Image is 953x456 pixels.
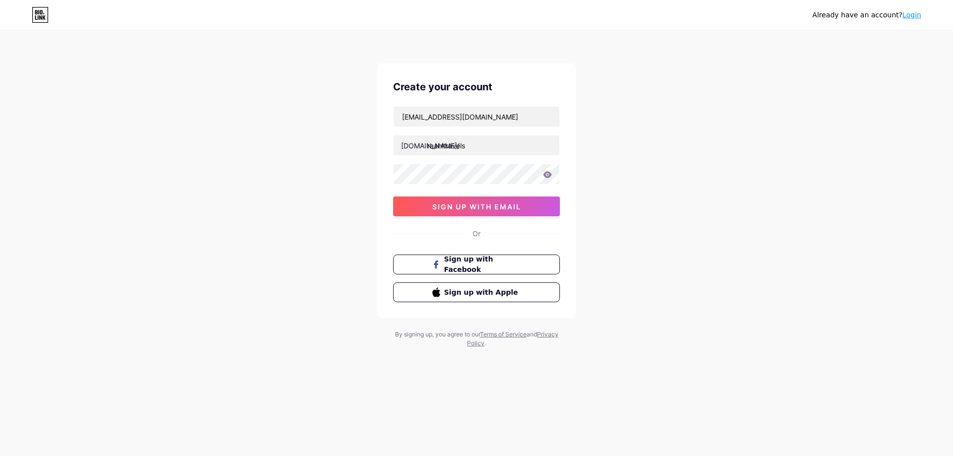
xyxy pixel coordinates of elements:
a: Login [902,11,921,19]
button: Sign up with Apple [393,282,560,302]
a: Terms of Service [480,330,527,338]
div: Already have an account? [813,10,921,20]
span: Sign up with Apple [444,287,521,298]
div: Create your account [393,79,560,94]
div: Or [473,228,480,239]
button: Sign up with Facebook [393,255,560,274]
button: sign up with email [393,196,560,216]
span: sign up with email [432,202,521,211]
input: Email [394,107,559,127]
div: By signing up, you agree to our and . [392,330,561,348]
input: username [394,135,559,155]
span: Sign up with Facebook [444,254,521,275]
div: [DOMAIN_NAME]/ [401,140,460,151]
